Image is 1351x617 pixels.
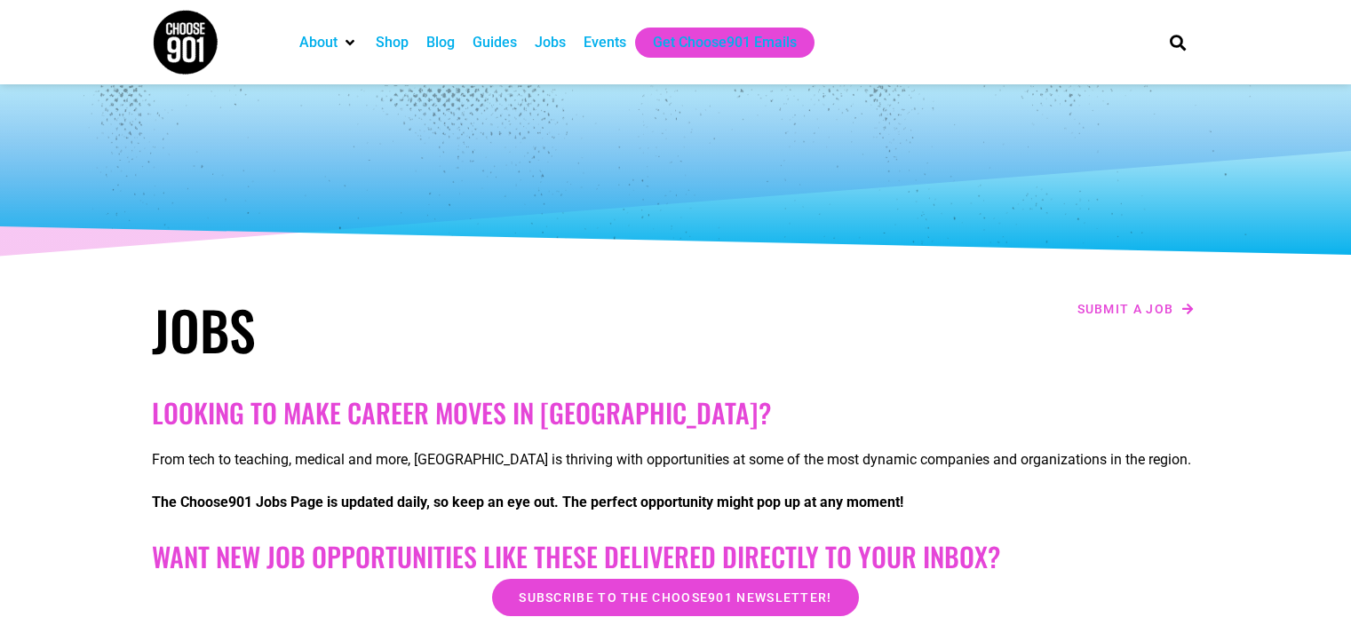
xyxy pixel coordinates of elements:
[290,28,1140,58] nav: Main nav
[152,397,1200,429] h2: Looking to make career moves in [GEOGRAPHIC_DATA]?
[299,32,338,53] a: About
[290,28,367,58] div: About
[426,32,455,53] a: Blog
[1163,28,1192,57] div: Search
[152,449,1200,471] p: From tech to teaching, medical and more, [GEOGRAPHIC_DATA] is thriving with opportunities at some...
[152,541,1200,573] h2: Want New Job Opportunities like these Delivered Directly to your Inbox?
[152,494,903,510] strong: The Choose901 Jobs Page is updated daily, so keep an eye out. The perfect opportunity might pop u...
[376,32,409,53] a: Shop
[492,579,858,616] a: Subscribe to the Choose901 newsletter!
[535,32,566,53] a: Jobs
[519,591,831,604] span: Subscribe to the Choose901 newsletter!
[152,297,667,361] h1: Jobs
[653,32,797,53] a: Get Choose901 Emails
[1077,303,1174,315] span: Submit a job
[584,32,626,53] a: Events
[1072,297,1200,320] a: Submit a job
[473,32,517,53] a: Guides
